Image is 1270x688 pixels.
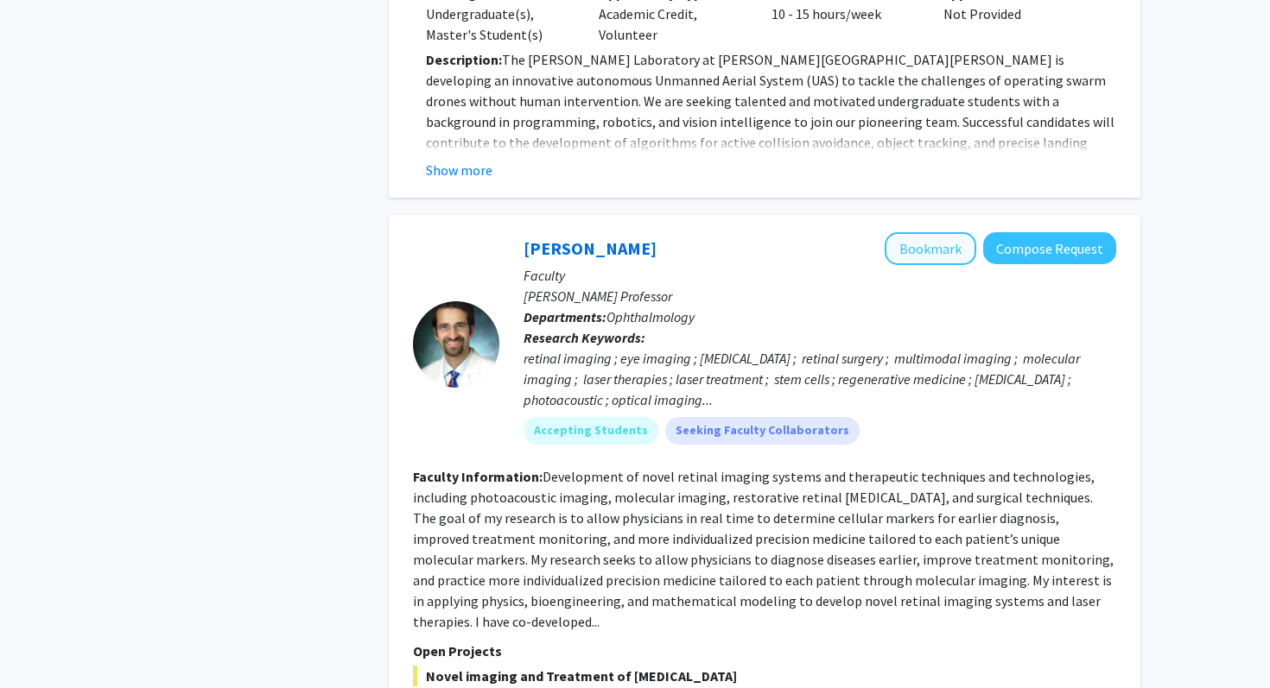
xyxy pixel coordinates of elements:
b: Departments: [524,308,606,325]
div: Undergraduate(s), Master's Student(s) [426,3,573,45]
mat-chip: Accepting Students [524,417,658,445]
p: The [PERSON_NAME] Laboratory at [PERSON_NAME][GEOGRAPHIC_DATA][PERSON_NAME] is developing an inno... [426,49,1116,174]
p: Open Projects [413,641,1116,661]
b: Research Keywords: [524,329,645,346]
button: Add Yannis Paulus to Bookmarks [885,232,976,265]
iframe: Chat [13,610,73,675]
span: Novel imaging and Treatment of [MEDICAL_DATA] [413,666,1116,686]
strong: Description: [426,51,502,68]
mat-chip: Seeking Faculty Collaborators [665,417,860,445]
fg-read-more: Development of novel retinal imaging systems and therapeutic techniques and technologies, includi... [413,468,1114,630]
b: Faculty Information: [413,468,543,485]
div: retinal imaging ; eye imaging ; [MEDICAL_DATA] ; retinal surgery ; multimodal imaging ; molecular... [524,348,1116,410]
span: Ophthalmology [606,308,695,325]
button: Show more [426,160,492,180]
p: Faculty [524,265,1116,286]
p: [PERSON_NAME] Professor [524,286,1116,306]
a: [PERSON_NAME] [524,237,657,259]
button: Compose Request to Yannis Paulus [983,232,1116,264]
